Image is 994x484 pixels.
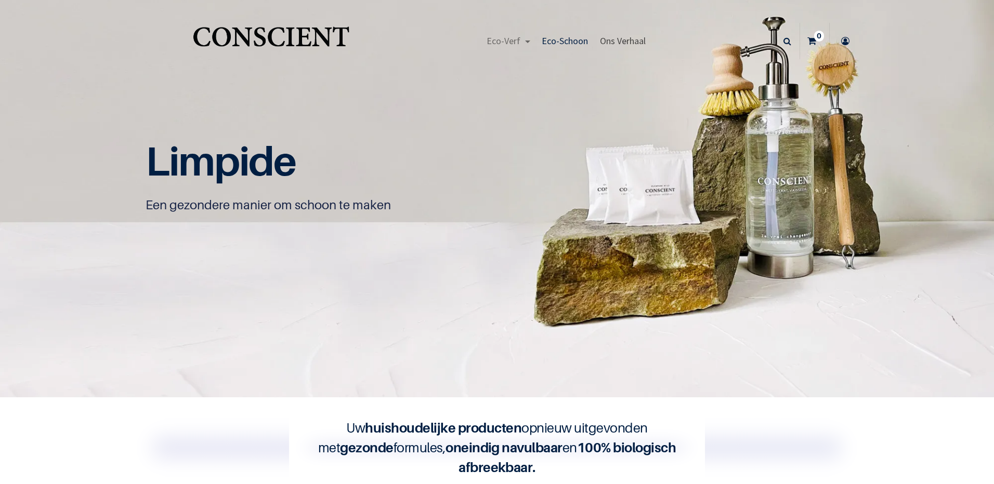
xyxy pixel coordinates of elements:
a: Logo of Conscient.nl [191,21,351,62]
span: Eco-Schoon [542,35,588,47]
img: Conscient.nl [191,21,351,62]
p: Een gezondere manier om schoon te maken [146,197,483,213]
span: Limpide [146,137,296,185]
h4: Uw opnieuw uitgevonden met formules, en [289,418,705,477]
span: Ons Verhaal [600,35,646,47]
b: gezonde [340,439,393,455]
b: oneindig navulbaar [446,439,563,455]
span: Eco-Verf [487,35,520,47]
sup: 0 [814,31,824,41]
b: huishoudelijke producten [365,420,521,436]
a: 0 [800,23,829,59]
a: Eco-Verf [481,23,536,59]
